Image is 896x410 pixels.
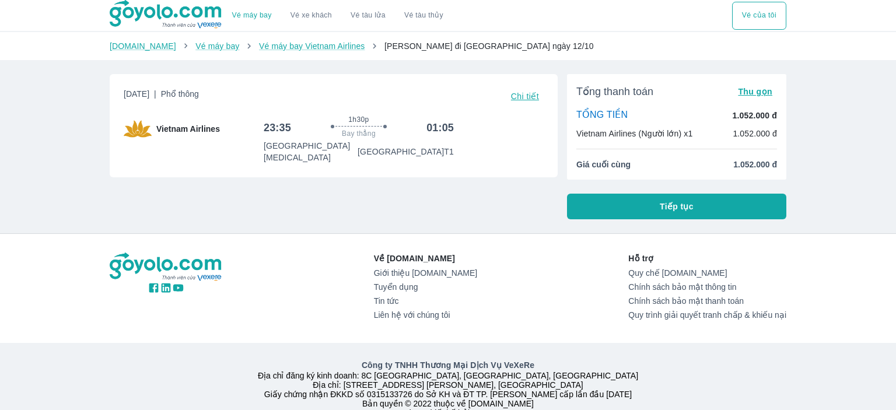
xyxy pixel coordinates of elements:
a: Quy trình giải quyết tranh chấp & khiếu nại [628,310,786,320]
span: Phổ thông [161,89,199,99]
p: Về [DOMAIN_NAME] [374,253,477,264]
a: Vé máy bay Vietnam Airlines [259,41,365,51]
p: Vietnam Airlines (Người lớn) x1 [576,128,692,139]
p: [GEOGRAPHIC_DATA] T1 [358,146,454,157]
a: Giới thiệu [DOMAIN_NAME] [374,268,477,278]
a: Quy chế [DOMAIN_NAME] [628,268,786,278]
a: Vé tàu lửa [341,2,395,30]
h6: 01:05 [426,121,454,135]
span: Thu gọn [738,87,772,96]
span: [DATE] [124,88,199,104]
div: choose transportation mode [732,2,786,30]
p: Hỗ trợ [628,253,786,264]
p: [GEOGRAPHIC_DATA] [MEDICAL_DATA] [264,140,358,163]
h6: 23:35 [264,121,291,135]
span: [PERSON_NAME] đi [GEOGRAPHIC_DATA] ngày 12/10 [384,41,594,51]
a: Tin tức [374,296,477,306]
nav: breadcrumb [110,40,786,52]
a: Vé máy bay [232,11,272,20]
button: Tiếp tục [567,194,786,219]
p: TỔNG TIỀN [576,109,628,122]
span: 1.052.000 đ [733,159,777,170]
a: Vé xe khách [290,11,332,20]
a: Chính sách bảo mật thông tin [628,282,786,292]
img: logo [110,253,223,282]
a: Tuyển dụng [374,282,477,292]
p: Công ty TNHH Thương Mại Dịch Vụ VeXeRe [112,359,784,371]
a: [DOMAIN_NAME] [110,41,176,51]
span: Chi tiết [511,92,539,101]
a: Vé máy bay [195,41,239,51]
button: Vé của tôi [732,2,786,30]
span: Tiếp tục [660,201,694,212]
div: choose transportation mode [223,2,453,30]
span: Bay thẳng [342,129,376,138]
p: 1.052.000 đ [733,110,777,121]
span: Giá cuối cùng [576,159,631,170]
button: Chi tiết [506,88,544,104]
a: Chính sách bảo mật thanh toán [628,296,786,306]
span: Vietnam Airlines [156,123,220,135]
span: 1h30p [348,115,369,124]
span: Tổng thanh toán [576,85,653,99]
a: Liên hệ với chúng tôi [374,310,477,320]
p: 1.052.000 đ [733,128,777,139]
span: | [154,89,156,99]
button: Vé tàu thủy [395,2,453,30]
button: Thu gọn [733,83,777,100]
